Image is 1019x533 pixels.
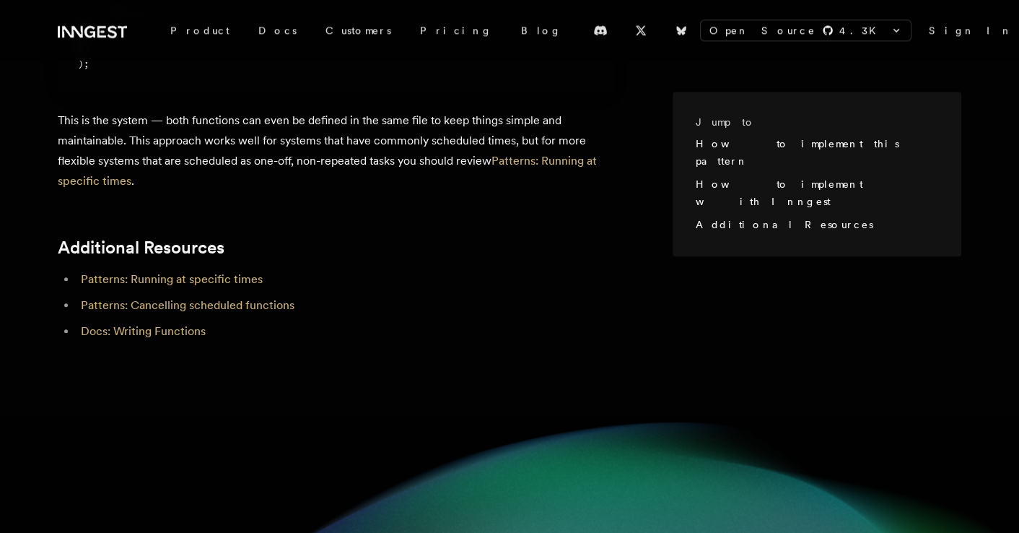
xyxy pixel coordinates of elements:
span: 4.3 K [839,23,885,38]
a: Pricing [406,17,507,43]
a: Additional Resources [696,220,873,231]
h2: Additional Resources [58,238,615,258]
a: How to implement this pattern [696,139,899,168]
span: ); [78,58,89,69]
a: How to implement with Inngest [696,179,862,208]
a: Patterns: Cancelling scheduled functions [81,298,294,312]
a: Sign In [929,23,1013,38]
h3: Jump to [696,116,927,130]
a: Docs: Writing Functions [81,324,206,338]
span: Open Source [709,23,816,38]
p: This is the system — both functions can even be defined in the same file to keep things simple an... [58,110,615,191]
a: Bluesky [665,19,697,42]
a: Blog [507,17,576,43]
a: Discord [585,19,616,42]
a: X [625,19,657,42]
a: Docs [244,17,311,43]
div: Product [156,17,244,43]
a: Patterns: Running at specific times [81,272,263,286]
a: Customers [311,17,406,43]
